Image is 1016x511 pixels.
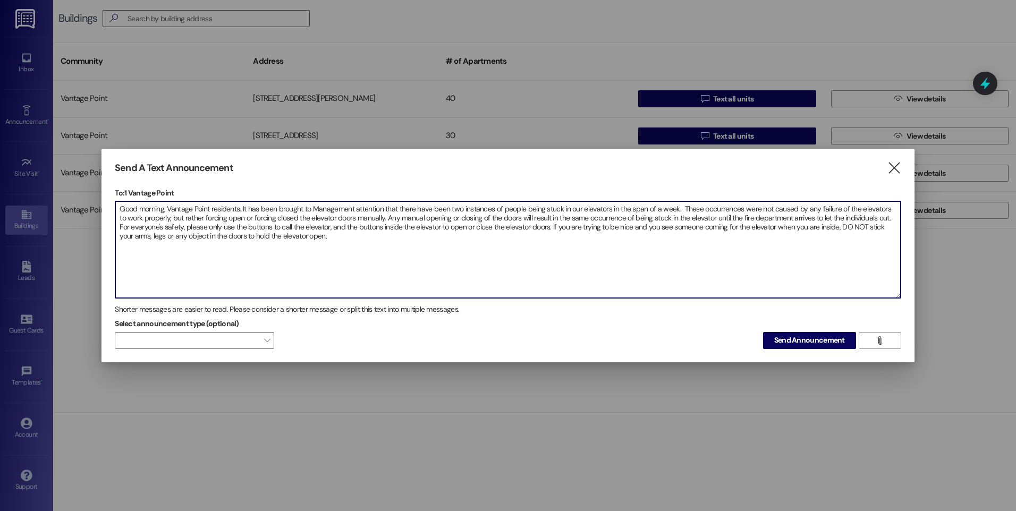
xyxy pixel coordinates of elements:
[115,316,239,332] label: Select announcement type (optional)
[763,332,856,349] button: Send Announcement
[887,163,901,174] i: 
[876,336,884,345] i: 
[115,201,901,299] div: Good morning, Vantage Point residents. It has been brought to Management attention that there hav...
[115,201,901,298] textarea: Good morning, Vantage Point residents. It has been brought to Management attention that there hav...
[115,162,233,174] h3: Send A Text Announcement
[115,304,901,315] div: Shorter messages are easier to read. Please consider a shorter message or split this text into mu...
[115,188,901,198] p: To: 1 Vantage Point
[774,335,845,346] span: Send Announcement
